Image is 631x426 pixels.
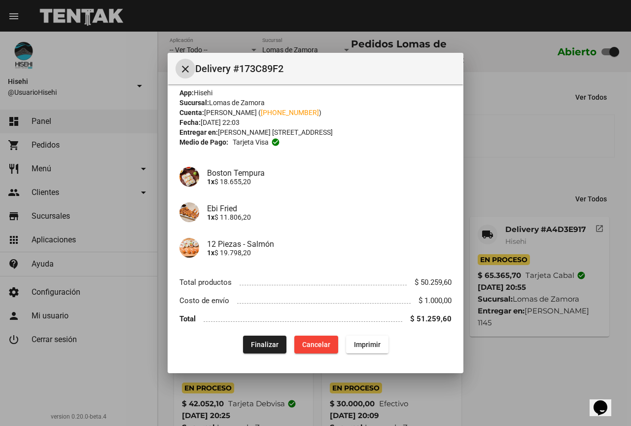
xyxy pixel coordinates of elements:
[271,138,280,147] mat-icon: check_circle
[590,387,621,416] iframe: chat widget
[346,336,388,353] button: Imprimir
[179,127,452,137] div: [PERSON_NAME] [STREET_ADDRESS]
[261,109,319,116] a: [PHONE_NUMBER]
[179,273,452,292] li: Total productos $ 50.259,60
[195,61,456,77] span: Delivery #173C89F2
[179,117,452,127] div: [DATE] 22:03
[207,249,452,257] p: $ 19.798,20
[179,310,452,328] li: Total $ 51.259,60
[207,204,452,213] h4: Ebi Fried
[207,168,452,178] h4: Boston Tempura
[251,341,279,349] span: Finalizar
[179,108,452,117] div: [PERSON_NAME] ( )
[207,213,452,221] p: $ 11.806,20
[179,98,452,108] div: Lomas de Zamora
[179,88,452,98] div: Hisehi
[233,137,269,147] span: Tarjeta visa
[179,238,199,258] img: 4d05173c-37fe-498e-b5f0-c693c4a1346a.jpg
[207,239,452,249] h4: 12 Piezas - Salmón
[179,89,194,97] strong: App:
[179,292,452,310] li: Costo de envío $ 1.000,00
[207,178,452,186] p: $ 18.655,20
[354,341,381,349] span: Imprimir
[207,213,214,221] b: 1x
[179,118,201,126] strong: Fecha:
[207,249,214,257] b: 1x
[179,202,199,222] img: 51fe1c83-92e2-4e30-89cb-b0abe8304267.jpg
[294,336,338,353] button: Cancelar
[175,59,195,78] button: Cerrar
[179,99,209,107] strong: Sucursal:
[179,63,191,75] mat-icon: Cerrar
[302,341,330,349] span: Cancelar
[179,167,199,187] img: d476c547-32ab-407c-980b-45284c3b4e87.jpg
[179,137,228,147] strong: Medio de Pago:
[179,128,218,136] strong: Entregar en:
[207,178,214,186] b: 1x
[179,109,204,116] strong: Cuenta:
[243,336,286,353] button: Finalizar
